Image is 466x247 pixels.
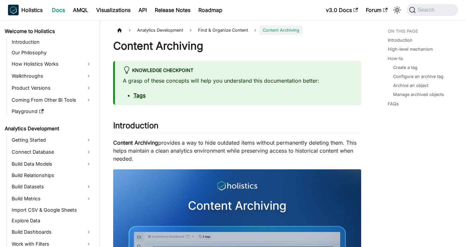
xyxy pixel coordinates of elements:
[406,4,458,16] button: Search (Command+K)
[10,227,94,237] a: Build Dashboards
[388,37,412,43] a: Introduction
[92,5,134,15] a: Visualizations
[10,59,94,69] a: How Holistics Works
[10,48,94,57] a: Our Philosophy
[113,25,126,35] a: Home page
[10,147,94,157] a: Connect Database
[113,39,361,53] h1: Content Archiving
[113,121,361,133] h2: Introduction
[3,27,94,36] a: Welcome to Holistics
[123,77,353,85] p: A grasp of these concepts will help you understand this documentation better:
[151,5,194,15] a: Release Notes
[21,6,43,14] b: Holistics
[3,124,94,133] a: Analytics Development
[133,92,145,99] a: Tags
[195,25,251,35] span: Find & Organize Content
[134,25,186,35] span: Analytics Development
[393,82,428,89] a: Archive an object
[69,5,92,15] a: AMQL
[10,205,94,215] a: Import CSV & Google Sheets
[10,181,94,192] a: Build Datasets
[416,7,439,13] span: Search
[8,5,43,15] a: HolisticsHolisticsHolistics
[10,83,94,93] a: Product Versions
[10,135,94,145] a: Getting Started
[10,216,94,225] a: Explore Data
[388,55,403,62] a: How-to
[8,5,19,15] img: Holistics
[322,5,362,15] a: v3.0 Docs
[388,101,399,107] a: FAQs
[393,64,417,71] a: Create a tag
[362,5,391,15] a: Forum
[134,5,151,15] a: API
[113,25,361,35] nav: Breadcrumbs
[10,159,94,169] a: Build Data Models
[392,5,402,15] button: Switch between dark and light mode (currently system mode)
[388,46,433,52] a: High-level mechanism
[393,73,443,80] a: Configure an archive tag
[10,37,94,47] a: Introduction
[113,139,158,146] strong: Content Archiving
[393,91,444,98] a: Manage archived objects
[10,95,94,105] a: Coming From Other BI Tools
[123,66,353,75] div: knowledge checkpoint
[10,171,94,180] a: Build Relationships
[194,5,226,15] a: Roadmap
[48,5,69,15] a: Docs
[10,193,94,204] a: Build Metrics
[10,71,94,81] a: Walkthroughs
[10,107,94,116] a: Playground
[259,25,303,35] span: Content Archiving
[113,139,361,163] p: provides a way to hide outdated items without permanently deleting them. This helps maintain a cl...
